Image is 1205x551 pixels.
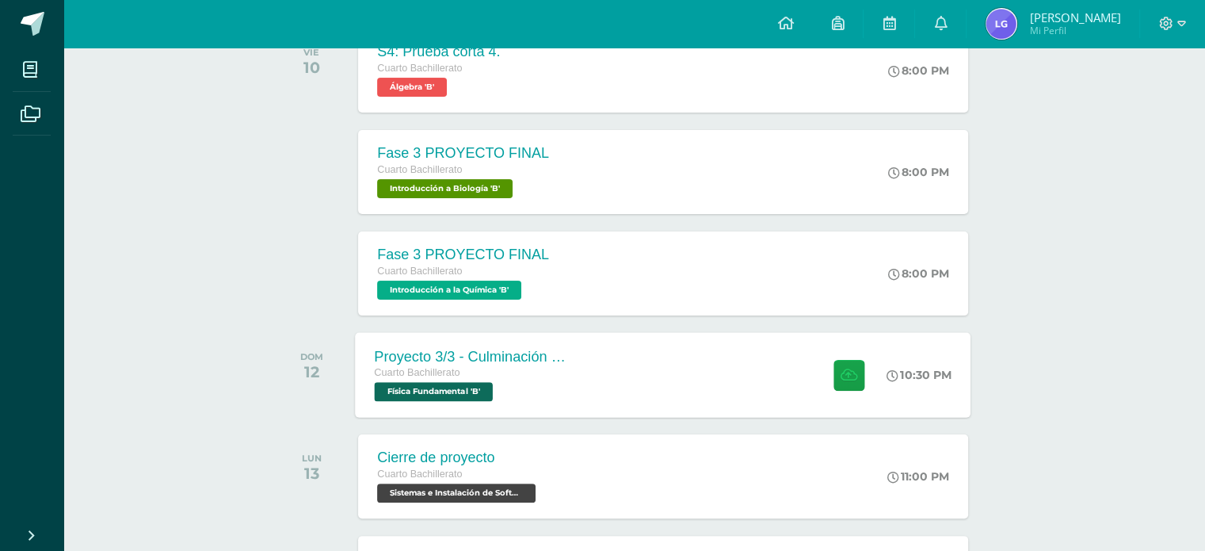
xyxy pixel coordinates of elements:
div: 11:00 PM [887,469,949,484]
span: Introducción a Biología 'B' [377,179,513,198]
div: DOM [300,351,323,362]
div: Fase 3 PROYECTO FINAL [377,247,549,263]
span: Cuarto Bachillerato [377,469,462,480]
div: 13 [302,464,322,483]
div: VIE [303,47,320,58]
span: Cuarto Bachillerato [377,164,462,175]
div: LUN [302,453,322,464]
div: Proyecto 3/3 - Culminación y Presentación [375,348,566,365]
div: 8:00 PM [888,63,949,78]
div: 10:30 PM [887,368,952,382]
div: Fase 3 PROYECTO FINAL [377,145,549,162]
span: Cuarto Bachillerato [377,63,462,74]
span: Introducción a la Química 'B' [377,281,521,300]
span: Cuarto Bachillerato [377,266,462,277]
div: Cierre de proyecto [377,450,540,466]
div: S4: Prueba corta 4. [377,44,500,60]
span: Mi Perfil [1029,24,1120,37]
span: Sistemas e Instalación de Software 'B' [377,484,536,503]
div: 12 [300,362,323,381]
div: 8:00 PM [888,165,949,179]
div: 8:00 PM [888,266,949,281]
span: Cuarto Bachillerato [375,367,460,378]
span: [PERSON_NAME] [1029,10,1120,25]
span: Álgebra 'B' [377,78,447,97]
img: 353a631d0ccce050212a3567837c3e4e.png [986,8,1017,40]
div: 10 [303,58,320,77]
span: Física Fundamental 'B' [375,382,493,401]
